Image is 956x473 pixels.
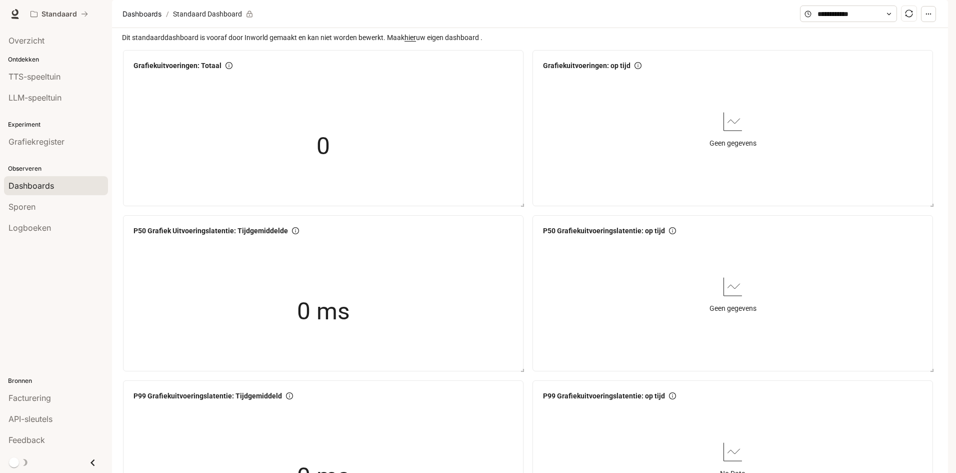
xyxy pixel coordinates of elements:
[286,392,293,399] span: info-cirkel
[133,392,282,400] font: P99 Grafiekuitvoeringslatentie: Tijdgemiddeld
[166,10,169,18] font: /
[297,297,350,325] font: 0 ms
[292,227,299,234] span: info-cirkel
[709,304,756,312] font: Geen gegevens
[122,10,161,18] font: Dashboards
[404,34,416,42] a: hier
[133,227,288,235] font: P50 Grafiek Uitvoeringslatentie: Tijdgemiddelde
[122,34,404,42] font: Dit standaarddashboard is vooraf door Inworld gemaakt en kan niet worden bewerkt. Maak
[634,62,641,69] span: info-cirkel
[26,4,92,24] button: Alle werkruimten
[709,139,756,147] font: Geen gegevens
[120,8,164,20] button: Dashboards
[41,10,77,18] font: Standaard
[316,132,330,160] font: 0
[543,227,665,235] font: P50 Grafiekuitvoeringslatentie: op tijd
[416,34,482,42] font: uw eigen dashboard .
[669,392,676,399] span: info-cirkel
[669,227,676,234] span: info-cirkel
[905,10,913,18] span: synchroniseren
[543,392,665,400] font: P99 Grafiekuitvoeringslatentie: op tijd
[225,62,232,69] span: info-cirkel
[133,62,221,70] font: Grafiekuitvoeringen: Totaal
[543,62,630,70] font: Grafiekuitvoeringen: op tijd
[173,10,242,18] font: Standaard Dashboard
